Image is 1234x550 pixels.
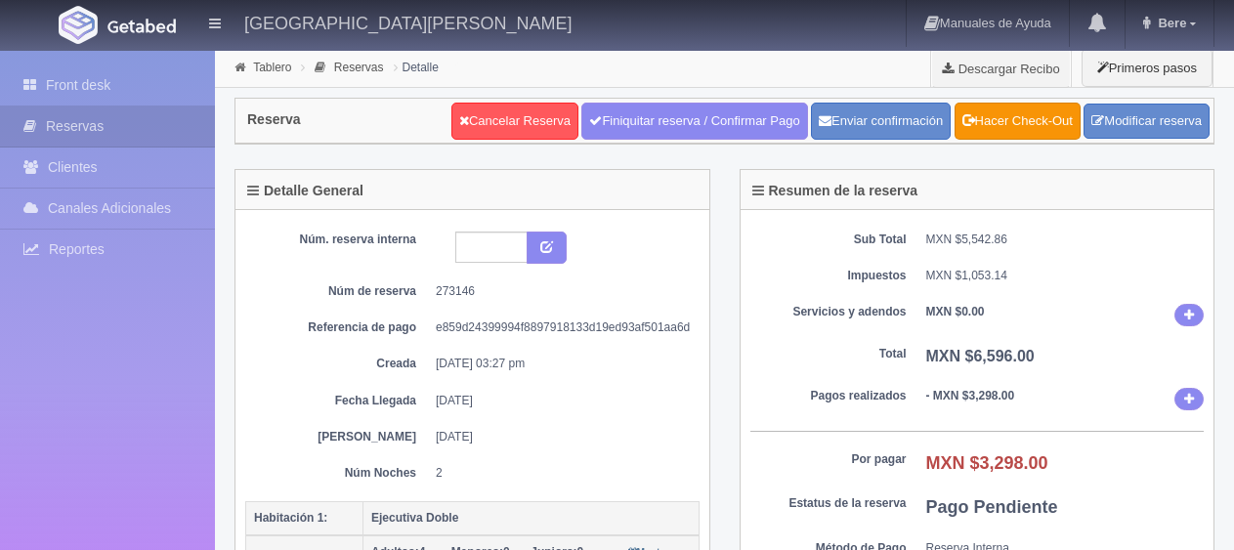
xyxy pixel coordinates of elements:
[254,511,327,525] b: Habitación 1:
[334,61,384,74] a: Reservas
[363,501,700,535] th: Ejecutiva Doble
[436,429,685,445] dd: [DATE]
[926,232,1205,248] dd: MXN $5,542.86
[926,268,1205,284] dd: MXN $1,053.14
[752,184,918,198] h4: Resumen de la reserva
[926,497,1058,517] b: Pago Pendiente
[750,495,907,512] dt: Estatus de la reserva
[244,10,572,34] h4: [GEOGRAPHIC_DATA][PERSON_NAME]
[260,356,416,372] dt: Creada
[1153,16,1186,30] span: Bere
[436,465,685,482] dd: 2
[260,465,416,482] dt: Núm Noches
[260,283,416,300] dt: Núm de reserva
[750,388,907,404] dt: Pagos realizados
[247,184,363,198] h4: Detalle General
[926,348,1035,364] b: MXN $6,596.00
[1082,49,1213,87] button: Primeros pasos
[260,319,416,336] dt: Referencia de pago
[926,305,985,318] b: MXN $0.00
[1084,104,1210,140] a: Modificar reserva
[107,19,176,33] img: Getabed
[389,58,444,76] li: Detalle
[59,6,98,44] img: Getabed
[436,393,685,409] dd: [DATE]
[436,283,685,300] dd: 273146
[750,304,907,320] dt: Servicios y adendos
[436,319,685,336] dd: e859d24399994f8897918133d19ed93af501aa6d
[581,103,807,140] a: Finiquitar reserva / Confirmar Pago
[260,232,416,248] dt: Núm. reserva interna
[247,112,301,127] h4: Reserva
[451,103,578,140] a: Cancelar Reserva
[253,61,291,74] a: Tablero
[436,356,685,372] dd: [DATE] 03:27 pm
[955,103,1081,140] a: Hacer Check-Out
[750,346,907,362] dt: Total
[750,232,907,248] dt: Sub Total
[260,429,416,445] dt: [PERSON_NAME]
[926,389,1015,402] b: - MXN $3,298.00
[750,451,907,468] dt: Por pagar
[260,393,416,409] dt: Fecha Llegada
[926,453,1048,473] b: MXN $3,298.00
[750,268,907,284] dt: Impuestos
[811,103,951,140] button: Enviar confirmación
[931,49,1071,88] a: Descargar Recibo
